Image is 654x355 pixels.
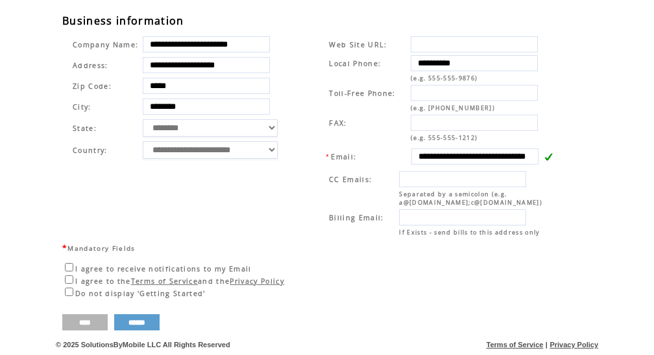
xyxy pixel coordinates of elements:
[131,277,198,286] a: Terms of Service
[73,82,112,91] span: Zip Code:
[550,341,598,349] a: Privacy Policy
[67,244,135,253] span: Mandatory Fields
[411,104,495,112] span: (e.g. [PHONE_NUMBER])
[411,74,478,82] span: (e.g. 555-555-9876)
[329,89,395,98] span: Toll-Free Phone:
[75,264,252,273] span: I agree to receive notifications to my Email
[487,341,544,349] a: Terms of Service
[73,40,138,49] span: Company Name:
[56,341,230,349] span: © 2025 SolutionsByMobile LLC All Rights Reserved
[73,102,91,111] span: City:
[62,14,184,28] span: Business information
[75,277,131,286] span: I agree to the
[329,59,381,68] span: Local Phone:
[399,228,540,236] span: If Exists - send bills to this address only
[411,133,478,142] span: (e.g. 555-555-1212)
[73,61,108,70] span: Address:
[399,190,542,207] span: Separated by a semicolon (e.g. a@[DOMAIN_NAME];c@[DOMAIN_NAME])
[230,277,284,286] a: Privacy Policy
[75,289,206,298] span: Do not display 'Getting Started'
[73,146,108,155] span: Country:
[73,124,138,133] span: State:
[198,277,230,286] span: and the
[331,152,356,161] span: Email:
[329,175,372,184] span: CC Emails:
[329,40,387,49] span: Web Site URL:
[329,119,346,128] span: FAX:
[546,341,548,349] span: |
[329,213,384,222] span: Billing Email:
[544,152,553,161] img: v.gif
